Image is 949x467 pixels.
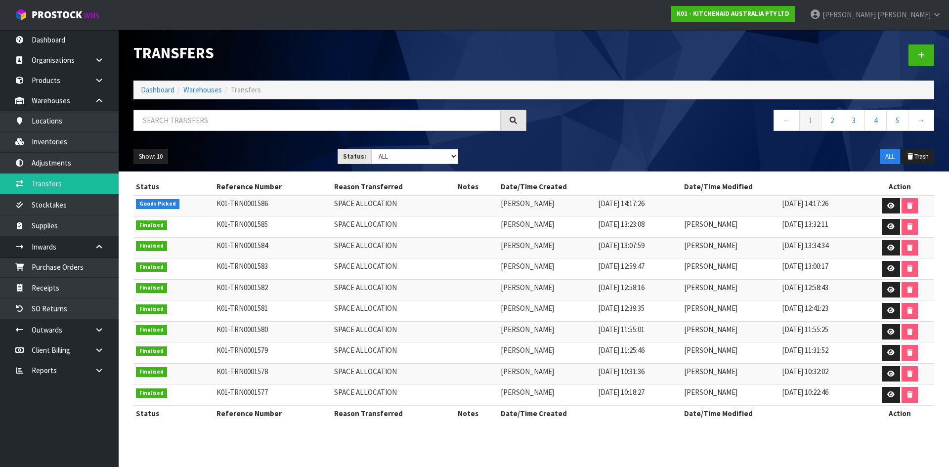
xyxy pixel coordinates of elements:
[877,10,931,19] span: [PERSON_NAME]
[596,321,682,342] td: [DATE] 11:55:01
[136,262,167,272] span: Finalised
[136,388,167,398] span: Finalised
[779,216,865,238] td: [DATE] 13:32:11
[136,304,167,314] span: Finalised
[596,195,682,216] td: [DATE] 14:17:26
[332,195,455,216] td: SPACE ALLOCATION
[822,10,876,19] span: [PERSON_NAME]
[498,321,596,342] td: [PERSON_NAME]
[343,152,366,161] strong: Status:
[214,342,332,364] td: K01-TRN0001579
[864,110,887,131] a: 4
[596,258,682,280] td: [DATE] 12:59:47
[596,237,682,258] td: [DATE] 13:07:59
[498,216,596,238] td: [PERSON_NAME]
[596,216,682,238] td: [DATE] 13:23:08
[821,110,843,131] a: 2
[455,179,498,195] th: Notes
[779,258,865,280] td: [DATE] 13:00:17
[843,110,865,131] a: 3
[84,11,99,20] small: WMS
[183,85,222,94] a: Warehouses
[15,8,27,21] img: cube-alt.png
[214,195,332,216] td: K01-TRN0001586
[682,216,779,238] td: [PERSON_NAME]
[332,363,455,384] td: SPACE ALLOCATION
[214,216,332,238] td: K01-TRN0001585
[908,110,934,131] a: →
[498,179,682,195] th: Date/Time Created
[779,195,865,216] td: [DATE] 14:17:26
[677,9,789,18] strong: K01 - KITCHENAID AUSTRALIA PTY LTD
[141,85,174,94] a: Dashboard
[214,179,332,195] th: Reference Number
[332,405,455,421] th: Reason Transferred
[596,279,682,300] td: [DATE] 12:58:16
[498,405,682,421] th: Date/Time Created
[498,195,596,216] td: [PERSON_NAME]
[136,346,167,356] span: Finalised
[133,405,214,421] th: Status
[774,110,800,131] a: ←
[682,237,779,258] td: [PERSON_NAME]
[498,279,596,300] td: [PERSON_NAME]
[779,384,865,406] td: [DATE] 10:22:46
[133,179,214,195] th: Status
[214,384,332,406] td: K01-TRN0001577
[498,300,596,322] td: [PERSON_NAME]
[498,258,596,280] td: [PERSON_NAME]
[779,342,865,364] td: [DATE] 11:31:52
[865,405,934,421] th: Action
[136,199,179,209] span: Goods Picked
[682,279,779,300] td: [PERSON_NAME]
[332,342,455,364] td: SPACE ALLOCATION
[332,384,455,406] td: SPACE ALLOCATION
[214,258,332,280] td: K01-TRN0001583
[596,384,682,406] td: [DATE] 10:18:27
[332,300,455,322] td: SPACE ALLOCATION
[332,258,455,280] td: SPACE ALLOCATION
[136,220,167,230] span: Finalised
[682,179,865,195] th: Date/Time Modified
[498,363,596,384] td: [PERSON_NAME]
[596,363,682,384] td: [DATE] 10:31:36
[332,321,455,342] td: SPACE ALLOCATION
[214,300,332,322] td: K01-TRN0001581
[682,258,779,280] td: [PERSON_NAME]
[136,367,167,377] span: Finalised
[231,85,261,94] span: Transfers
[32,8,82,21] span: ProStock
[865,179,934,195] th: Action
[332,179,455,195] th: Reason Transferred
[671,6,795,22] a: K01 - KITCHENAID AUSTRALIA PTY LTD
[133,44,526,61] h1: Transfers
[498,237,596,258] td: [PERSON_NAME]
[136,241,167,251] span: Finalised
[214,279,332,300] td: K01-TRN0001582
[214,363,332,384] td: K01-TRN0001578
[133,149,168,165] button: Show: 10
[779,321,865,342] td: [DATE] 11:55:25
[455,405,498,421] th: Notes
[214,237,332,258] td: K01-TRN0001584
[332,237,455,258] td: SPACE ALLOCATION
[214,321,332,342] td: K01-TRN0001580
[779,300,865,322] td: [DATE] 12:41:23
[682,405,865,421] th: Date/Time Modified
[682,321,779,342] td: [PERSON_NAME]
[498,342,596,364] td: [PERSON_NAME]
[133,110,501,131] input: Search transfers
[682,300,779,322] td: [PERSON_NAME]
[779,279,865,300] td: [DATE] 12:58:43
[498,384,596,406] td: [PERSON_NAME]
[596,300,682,322] td: [DATE] 12:39:35
[799,110,821,131] a: 1
[541,110,934,134] nav: Page navigation
[682,342,779,364] td: [PERSON_NAME]
[880,149,900,165] button: ALL
[596,342,682,364] td: [DATE] 11:25:46
[214,405,332,421] th: Reference Number
[682,363,779,384] td: [PERSON_NAME]
[136,283,167,293] span: Finalised
[779,363,865,384] td: [DATE] 10:32:02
